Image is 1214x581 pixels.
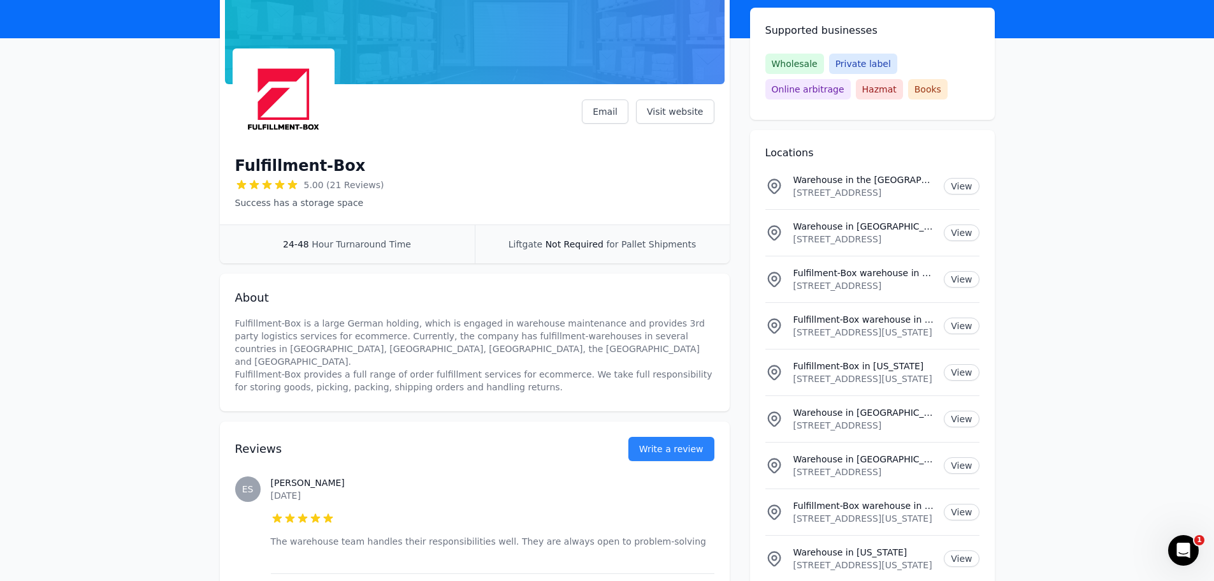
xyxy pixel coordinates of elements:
[235,289,714,307] h2: About
[793,360,934,372] p: Fulfillment-Box in [US_STATE]
[636,99,714,124] a: Visit website
[235,196,384,209] p: Success has a storage space
[793,313,934,326] p: Fulfillment-Box warehouse in [US_STATE] / [US_STATE]
[793,512,934,525] p: [STREET_ADDRESS][US_STATE]
[944,224,979,241] a: View
[765,54,824,74] span: Wholesale
[271,490,301,501] time: [DATE]
[1168,535,1199,566] iframe: Intercom live chat
[628,437,714,461] a: Write a review
[304,179,384,191] span: 5.00 (21 Reviews)
[765,145,979,161] h2: Locations
[283,239,309,249] span: 24-48
[1194,535,1204,545] span: 1
[793,267,934,279] p: Fulfilment-Box warehouse in [GEOGRAPHIC_DATA]
[793,419,934,432] p: [STREET_ADDRESS]
[235,317,714,393] p: Fulfillment-Box is a large German holding, which is engaged in warehouse maintenance and provides...
[271,476,714,489] h3: [PERSON_NAME]
[829,54,897,74] span: Private label
[582,99,628,124] a: Email
[509,239,542,249] span: Liftgate
[765,23,979,38] h2: Supported businesses
[793,406,934,419] p: Warehouse in [GEOGRAPHIC_DATA]
[793,326,934,339] p: [STREET_ADDRESS][US_STATE]
[944,411,979,427] a: View
[793,466,934,478] p: [STREET_ADDRESS]
[856,79,903,99] span: Hazmat
[944,318,979,334] a: View
[793,220,934,233] p: Warehouse in [GEOGRAPHIC_DATA]
[793,499,934,512] p: Fulfillment-Box warehouse in [US_STATE]
[944,271,979,288] a: View
[312,239,411,249] span: Hour Turnaround Time
[271,535,714,548] p: The warehouse team handles their responsibilities well. They are always open to problem-solving
[235,156,366,176] h1: Fulfillment-Box
[235,51,332,148] img: Fulfillment-Box
[793,279,934,292] p: [STREET_ADDRESS]
[944,364,979,381] a: View
[606,239,696,249] span: for Pallet Shipments
[908,79,948,99] span: Books
[793,559,934,571] p: [STREET_ADDRESS][US_STATE]
[793,186,934,199] p: [STREET_ADDRESS]
[793,453,934,466] p: Warehouse in [GEOGRAPHIC_DATA]
[546,239,603,249] span: Not Required
[765,79,851,99] span: Online arbitrage
[944,457,979,474] a: View
[793,173,934,186] p: Warehouse in the [GEOGRAPHIC_DATA]
[793,546,934,559] p: Warehouse in [US_STATE]
[944,504,979,520] a: View
[793,233,934,246] p: [STREET_ADDRESS]
[235,440,588,458] h2: Reviews
[242,485,254,494] span: ES
[944,178,979,195] a: View
[793,372,934,385] p: [STREET_ADDRESS][US_STATE]
[944,550,979,567] a: View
